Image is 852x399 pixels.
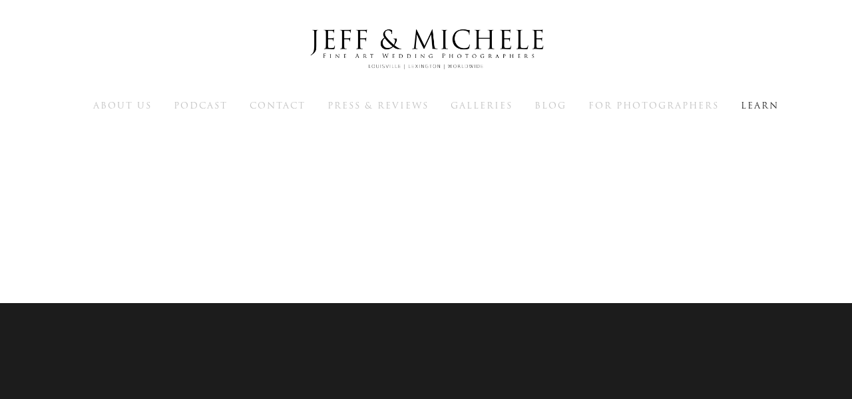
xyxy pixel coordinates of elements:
[327,99,429,111] a: Press & Reviews
[293,17,559,82] img: Louisville Wedding Photographers - Jeff & Michele Wedding Photographers
[250,99,306,111] a: Contact
[93,99,152,112] span: About Us
[160,258,692,318] p: Photography education, SEO education, and professional growth for photographers and business people
[174,99,228,112] span: Podcast
[451,99,513,112] span: Galleries
[588,99,719,111] a: For Photographers
[451,99,513,111] a: Galleries
[250,99,306,112] span: Contact
[327,99,429,112] span: Press & Reviews
[93,99,152,111] a: About Us
[534,99,566,111] a: Blog
[741,99,779,111] a: Learn
[534,99,566,112] span: Blog
[741,99,779,112] span: Learn
[588,99,719,112] span: For Photographers
[174,99,228,111] a: Podcast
